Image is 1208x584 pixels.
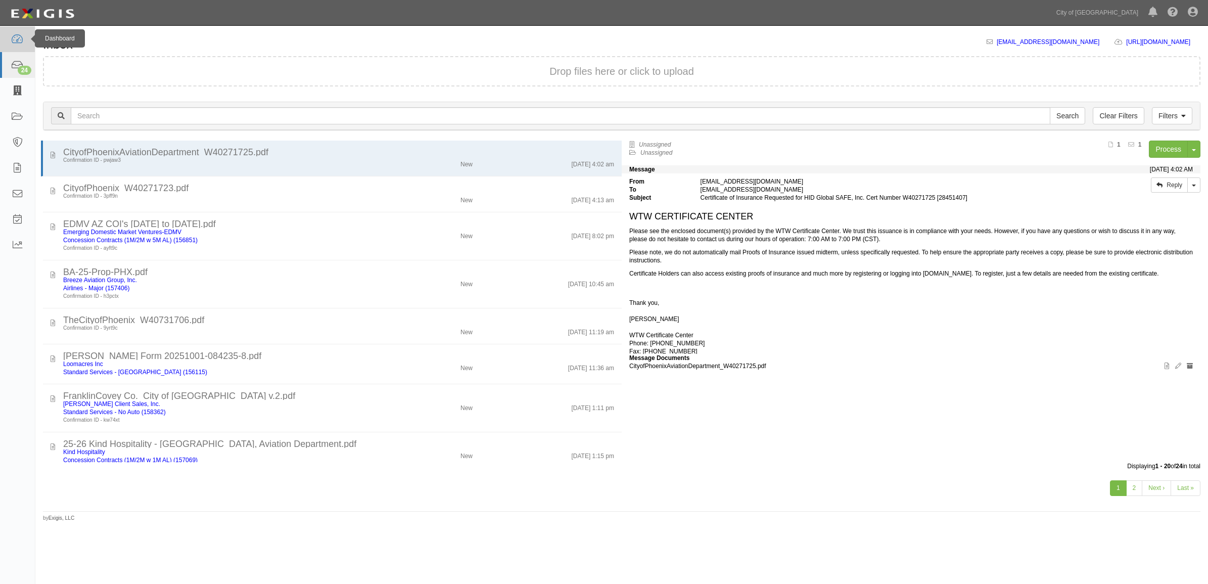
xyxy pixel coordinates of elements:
[63,292,378,300] div: Confirmation ID - h3pctx
[1110,480,1127,496] a: 1
[572,228,614,240] div: [DATE] 8:02 pm
[63,324,378,332] div: Confirmation ID - 9yrt9c
[460,228,473,240] div: New
[63,352,614,360] div: ACORD Form 20251001-084235-8.pdf
[639,141,671,148] a: Unassigned
[63,236,378,244] div: Concession Contracts (1M/2M w 5M AL) (156851)
[1050,107,1085,124] input: Search
[460,400,473,412] div: New
[629,269,1193,278] p: Certificate Holders can also access existing proofs of insurance and much more by registering or ...
[693,177,1048,186] div: [EMAIL_ADDRESS][DOMAIN_NAME]
[63,368,378,376] div: Standard Services - Airside (156115)
[460,448,473,460] div: New
[460,324,473,336] div: New
[63,448,378,456] div: Kind Hospitality
[1175,363,1181,369] i: Edit document
[63,392,614,400] div: FranklinCovey Co._City of Phoenix v.2.pdf
[63,276,378,284] div: Breeze Aviation Group, Inc.
[63,408,378,416] div: Standard Services - No Auto (158362)
[629,248,1193,264] p: Please note, we do not automatically mail Proofs of Insurance issued midterm, unless specifically...
[549,67,694,75] button: Drop files here or click to upload
[1093,107,1144,124] a: Clear Filters
[629,166,655,173] strong: Message
[8,5,77,23] img: logo-5460c22ac91f19d4615b14bd174203de0afe785f0fc80cf4dbbc73dc1793850b.png
[63,416,378,424] div: Confirmation ID - kw74xt
[35,462,1208,470] div: Displaying of in total
[629,362,1193,370] p: CityofPhoenixAviationDepartment_W40271725.pdf
[18,66,31,75] div: 24
[640,149,672,156] a: Unassigned
[460,192,473,204] div: New
[572,156,614,168] div: [DATE] 4:02 am
[1155,463,1171,470] b: 1 - 20
[1138,141,1142,148] b: 1
[693,194,1048,202] div: Certificate of Insurance Requested for HID Global SAFE, Inc. Cert Number W40271725 [28451407]
[35,29,85,48] div: Dashboard
[63,268,614,276] div: BA-25-Prop-PHX.pdf
[63,361,103,368] a: Loomacres Inc
[1126,480,1143,496] a: 2
[63,244,378,252] div: Confirmation ID - ayft9c
[63,156,378,164] div: Confirmation ID - pwjaw3
[63,228,378,236] div: Emerging Domestic Market Ventures-EDMV
[63,369,207,376] a: Standard Services - [GEOGRAPHIC_DATA] (156115)
[622,194,693,202] strong: Subject
[63,456,378,464] div: Concession Contracts (1M/2M w 1M AL) (157069)
[997,38,1099,46] a: [EMAIL_ADDRESS][DOMAIN_NAME]
[1150,165,1193,173] div: [DATE] 4:02 AM
[568,360,614,372] div: [DATE] 11:36 am
[622,186,693,194] strong: To
[1117,141,1121,148] b: 1
[460,156,473,168] div: New
[1165,363,1169,369] i: View
[629,227,1193,243] p: Please see the enclosed document(s) provided by the WTW Certificate Center. We trust this issuanc...
[629,283,1193,372] p: Thank you, [PERSON_NAME] WTW Certificate Center Phone: [PHONE_NUMBER] Fax: [PHONE_NUMBER] Email: ...
[629,212,1193,222] h1: WTW CERTIFICATE CENTER
[568,324,614,336] div: [DATE] 11:19 am
[63,316,614,324] div: TheCityofPhoenix_W40731706.pdf
[63,400,160,408] a: [PERSON_NAME] Client Sales, Inc.
[693,186,1048,194] div: inbox@cop.complianz.com
[71,107,1050,124] input: Search
[63,229,181,236] a: Emerging Domestic Market Ventures-EDMV
[63,220,614,228] div: EDMV AZ COI's 10.1.25 to 10.1.26.pdf
[460,276,473,288] div: New
[572,400,614,412] div: [DATE] 1:11 pm
[63,148,614,156] div: CityofPhoenixAviationDepartment_W40271725.pdf
[43,514,74,522] small: by
[63,400,378,408] div: Franklin Covey Client Sales, Inc.
[63,237,198,244] a: Concession Contracts (1M/2M w 5M AL) (156851)
[572,192,614,204] div: [DATE] 4:13 am
[63,277,137,284] a: Breeze Aviation Group, Inc.
[63,457,198,464] a: Concession Contracts (1M/2M w 1M AL) (157069)
[1176,463,1182,470] b: 24
[63,192,378,200] div: Confirmation ID - 3pff9n
[1151,177,1188,193] a: Reply
[1152,107,1192,124] a: Filters
[63,360,378,368] div: Loomacres Inc
[63,285,129,292] a: Airlines - Major (157406)
[1142,480,1171,496] a: Next ›
[1187,363,1193,369] i: Archive document
[49,515,75,521] a: Exigis, LLC
[63,284,378,292] div: Airlines - Major (157406)
[1149,141,1188,158] a: Process
[1126,38,1200,46] a: [URL][DOMAIN_NAME]
[460,360,473,372] div: New
[622,177,693,186] strong: From
[1168,7,1178,17] i: Help Center - Complianz
[63,448,105,456] a: Kind Hospitality
[63,184,614,192] div: CityofPhoenix_W40271723.pdf
[629,354,689,362] strong: Message Documents
[63,440,614,448] div: 25-26 Kind Hospitality - City of Phoenix, Aviation Department.pdf
[63,409,166,416] a: Standard Services - No Auto (158362)
[1051,3,1143,23] a: City of [GEOGRAPHIC_DATA]
[572,448,614,460] div: [DATE] 1:15 pm
[568,276,614,288] div: [DATE] 10:45 am
[1171,480,1200,496] a: Last »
